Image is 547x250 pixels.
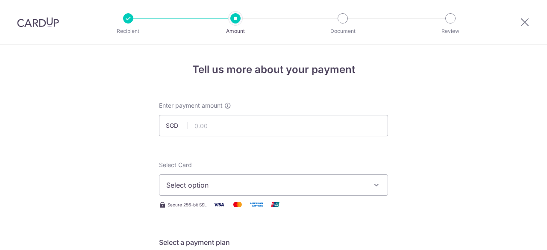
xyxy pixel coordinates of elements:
iframe: Opens a widget where you can find more information [492,224,538,246]
h4: Tell us more about your payment [159,62,388,77]
span: translation missing: en.payables.payment_networks.credit_card.summary.labels.select_card [159,161,192,168]
img: Mastercard [229,199,246,210]
span: Secure 256-bit SSL [168,201,207,208]
img: Visa [210,199,227,210]
img: Union Pay [267,199,284,210]
h5: Select a payment plan [159,237,388,247]
input: 0.00 [159,115,388,136]
img: American Express [248,199,265,210]
span: SGD [166,121,188,130]
p: Document [311,27,374,35]
img: CardUp [17,17,59,27]
span: Enter payment amount [159,101,223,110]
p: Amount [204,27,267,35]
p: Recipient [97,27,160,35]
span: Select option [166,180,365,190]
p: Review [419,27,482,35]
button: Select option [159,174,388,196]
